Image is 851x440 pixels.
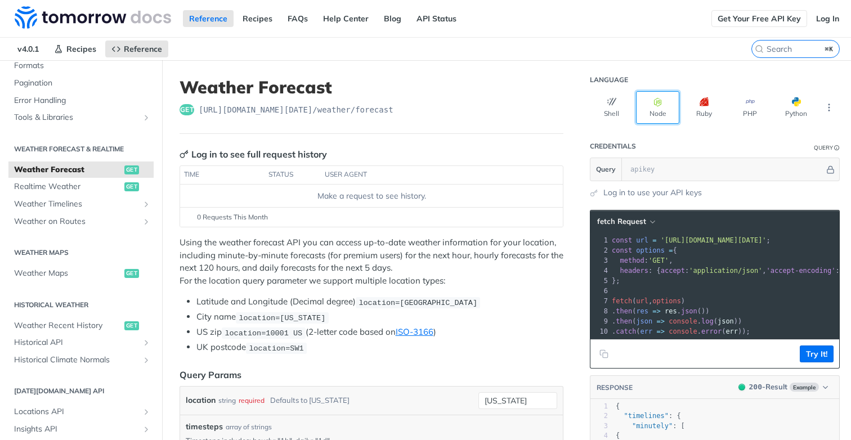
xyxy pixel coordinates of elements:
span: { [616,402,620,410]
label: location [186,392,216,408]
a: Locations APIShow subpages for Locations API [8,403,154,420]
li: UK postcode [196,341,563,354]
a: Log In [810,10,845,27]
button: Show subpages for Historical Climate Normals [142,356,151,365]
span: { [612,246,677,254]
span: }; [612,277,620,285]
span: . ( . ( )); [612,327,750,335]
span: ( , ) [612,297,685,305]
kbd: ⌘K [822,43,836,55]
span: 'GET' [648,257,669,264]
div: Make a request to see history. [185,190,558,202]
div: 8 [590,306,610,316]
div: QueryInformation [814,143,840,152]
a: Realtime Weatherget [8,178,154,195]
button: Ruby [682,91,725,124]
span: json [718,317,734,325]
span: fetch [612,297,632,305]
a: Recipes [236,10,279,27]
svg: Search [755,44,764,53]
span: location=[GEOGRAPHIC_DATA] [359,298,477,307]
span: url [636,236,648,244]
h1: Weather Forecast [180,77,563,97]
span: options [652,297,681,305]
div: 5 [590,276,610,286]
i: Information [834,145,840,151]
span: Pagination [14,78,151,89]
span: = [652,236,656,244]
span: 'accept-encoding' [767,267,836,275]
span: json [681,307,697,315]
button: PHP [728,91,772,124]
div: Query [814,143,833,152]
h2: Historical Weather [8,300,154,310]
span: Weather Timelines [14,199,139,210]
span: 200 [749,383,762,391]
span: Tools & Libraries [14,112,139,123]
a: Tools & LibrariesShow subpages for Tools & Libraries [8,109,154,126]
a: Weather on RoutesShow subpages for Weather on Routes [8,213,154,230]
span: Query [596,164,616,174]
span: : [ [616,422,685,430]
button: Show subpages for Locations API [142,407,151,416]
h2: [DATE][DOMAIN_NAME] API [8,386,154,396]
span: Example [790,383,819,392]
span: Reference [124,44,162,54]
span: then [616,317,632,325]
span: get [124,182,139,191]
span: res [665,307,677,315]
a: ISO-3166 [396,326,433,337]
span: location=SW1 [249,344,303,352]
div: 10 [590,326,610,336]
a: Weather Mapsget [8,265,154,282]
button: More Languages [821,99,837,116]
div: 7 [590,296,610,306]
span: "minutely" [632,422,673,430]
li: Latitude and Longitude (Decimal degree) [196,295,563,308]
span: get [124,165,139,174]
button: RESPONSE [596,382,633,393]
span: Historical Climate Normals [14,354,139,366]
div: 2 [590,245,610,255]
span: 200 [738,384,745,390]
div: string [218,392,236,408]
span: const [612,236,632,244]
span: method [620,257,644,264]
li: City name [196,311,563,324]
span: Weather Forecast [14,164,122,176]
span: timesteps [186,421,223,433]
a: Weather TimelinesShow subpages for Weather Timelines [8,196,154,213]
button: Query [590,158,622,181]
button: Shell [590,91,633,124]
span: err [641,327,653,335]
button: Show subpages for Insights API [142,425,151,434]
button: Show subpages for Weather Timelines [142,200,151,209]
span: get [124,269,139,278]
a: Reference [105,41,168,57]
span: Locations API [14,406,139,417]
span: json [636,317,652,325]
span: . ( . ( )) [612,317,742,325]
div: 1 [590,235,610,245]
span: Formats [14,60,151,71]
span: options [636,246,665,254]
div: required [239,392,265,408]
span: const [612,246,632,254]
div: 4 [590,266,610,276]
span: Weather on Routes [14,216,139,227]
svg: More ellipsis [824,102,834,113]
div: Defaults to [US_STATE] [270,392,350,408]
span: Realtime Weather [14,181,122,192]
span: url [636,297,648,305]
p: Using the weather forecast API you can access up-to-date weather information for your location, i... [180,236,563,287]
a: Historical Climate NormalsShow subpages for Historical Climate Normals [8,352,154,369]
button: Show subpages for Weather on Routes [142,217,151,226]
span: fetch Request [597,217,646,226]
div: 1 [590,402,608,411]
span: console [669,317,697,325]
span: "timelines" [624,412,668,420]
span: location=10001 US [225,329,302,337]
span: : , [612,257,673,264]
span: Recipes [66,44,96,54]
span: { [616,432,620,439]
